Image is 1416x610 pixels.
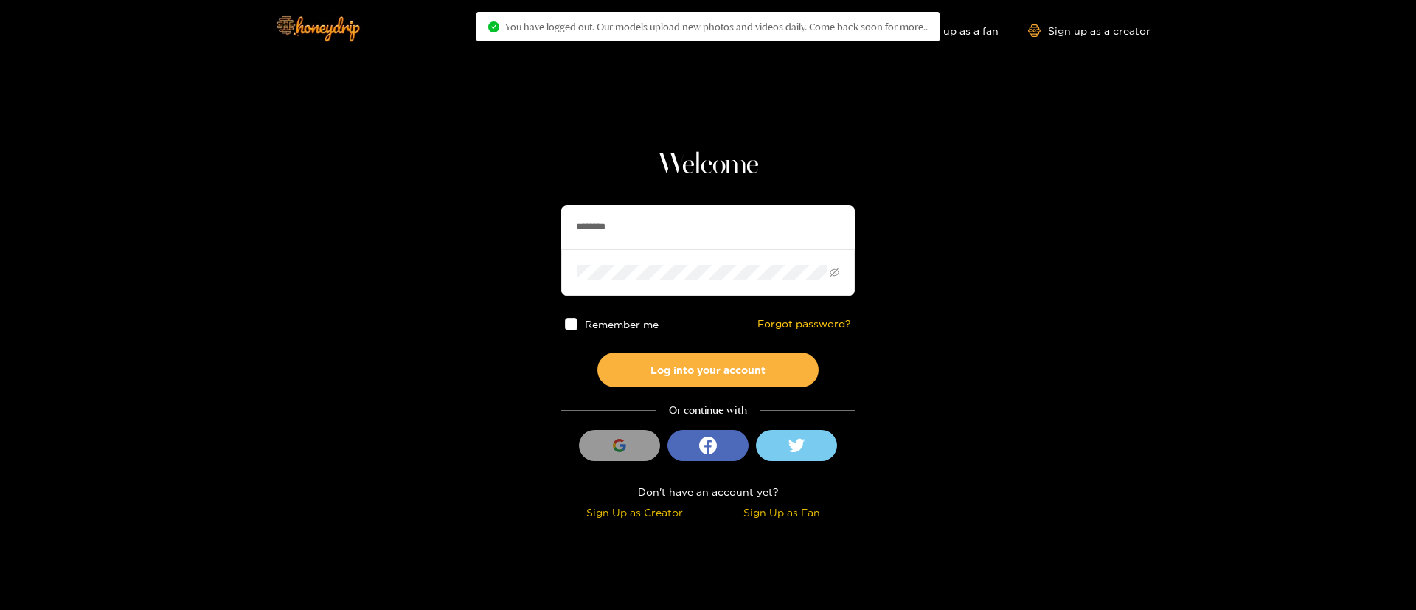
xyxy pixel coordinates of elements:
div: Sign Up as Fan [712,504,851,521]
div: Sign Up as Creator [565,504,704,521]
a: Sign up as a creator [1028,24,1150,37]
div: Or continue with [561,402,855,419]
span: Remember me [585,319,659,330]
span: check-circle [488,21,499,32]
a: Forgot password? [757,318,851,330]
button: Log into your account [597,353,819,387]
h1: Welcome [561,148,855,183]
span: You have logged out. Our models upload new photos and videos daily. Come back soon for more.. [505,21,928,32]
div: Don't have an account yet? [561,483,855,500]
span: eye-invisible [830,268,839,277]
a: Sign up as a fan [898,24,999,37]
